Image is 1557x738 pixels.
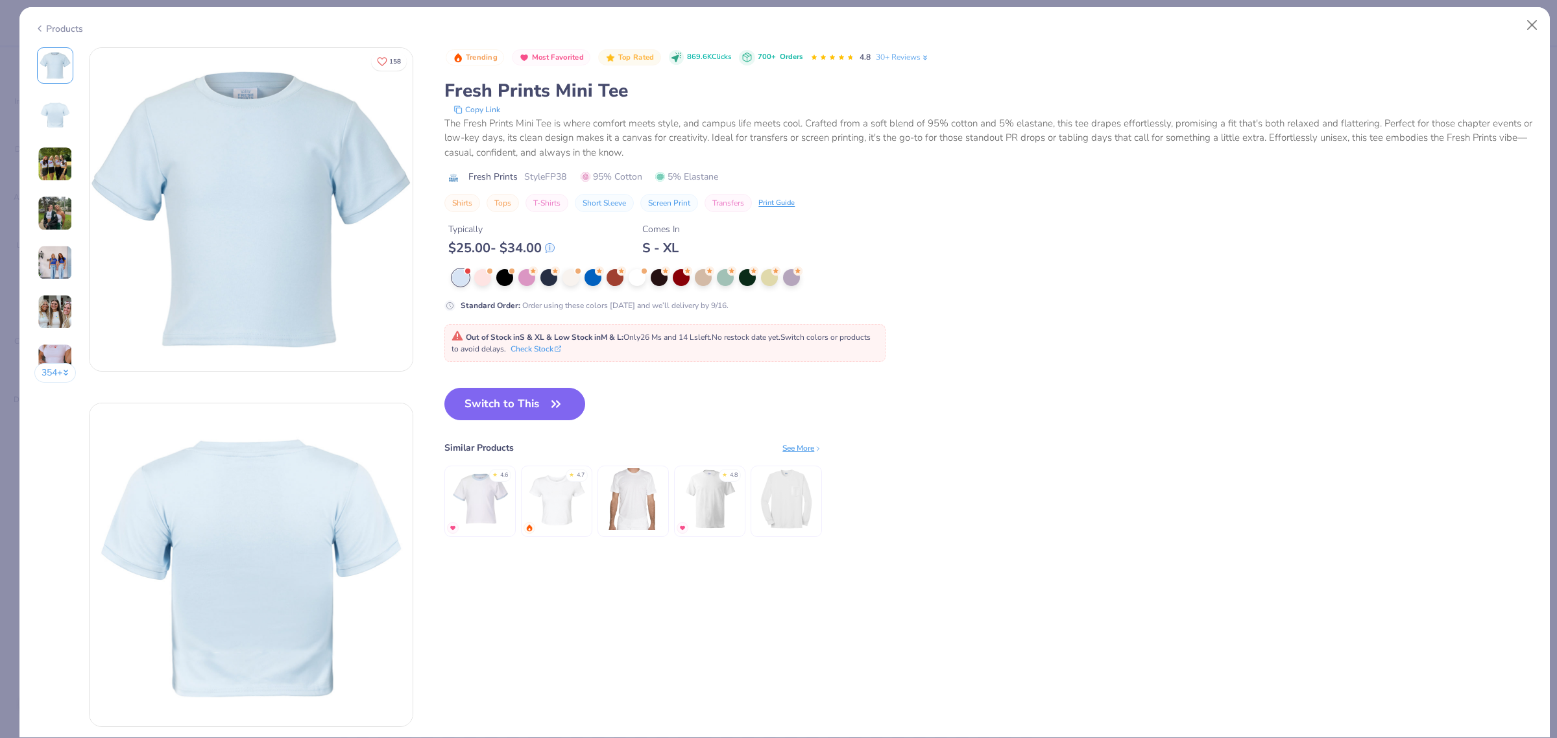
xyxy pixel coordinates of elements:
div: ★ [722,471,727,476]
button: Badge Button [512,49,590,66]
strong: Out of Stock in S & XL [466,332,546,342]
span: Style FP38 [524,170,566,184]
span: No restock date yet. [712,332,780,342]
span: 869.6K Clicks [687,52,731,63]
img: Hanes Unisex 5.2 Oz. Comfortsoft Cotton T-Shirt [679,468,741,530]
img: User generated content [38,344,73,379]
span: Trending [466,54,498,61]
img: User generated content [38,196,73,231]
span: Orders [780,52,803,62]
div: Typically [448,222,555,236]
strong: & Low Stock in M & L : [546,332,623,342]
button: T-Shirts [525,194,568,212]
div: ★ [492,471,498,476]
div: See More [782,442,822,454]
button: Switch to This [444,388,585,420]
div: 4.8 Stars [810,47,854,68]
div: Order using these colors [DATE] and we’ll delivery by 9/16. [461,300,729,311]
strong: Standard Order : [461,300,520,311]
button: Check Stock [511,343,561,355]
img: brand logo [444,173,462,183]
img: Fresh Prints Ringer Mini Tee [450,468,511,530]
div: $ 25.00 - $ 34.00 [448,240,555,256]
div: ★ [569,471,574,476]
button: Transfers [705,194,752,212]
span: Top Rated [618,54,655,61]
button: Screen Print [640,194,698,212]
div: 4.8 [730,471,738,480]
span: Fresh Prints [468,170,518,184]
img: Back [90,403,413,726]
div: Products [34,22,83,36]
span: Most Favorited [532,54,584,61]
a: 30+ Reviews [876,51,930,63]
div: 4.7 [577,471,585,480]
div: 700+ [758,52,803,63]
button: 354+ [34,363,77,383]
span: 158 [389,58,401,65]
img: Trending sort [453,53,463,63]
img: Bella + Canvas Ladies' Micro Ribbed Baby Tee [526,468,588,530]
img: Gildan Adult Ultra Cotton 6 Oz. Long-Sleeve Pocket T-Shirt [756,468,817,530]
div: Fresh Prints Mini Tee [444,78,1535,103]
button: Short Sleeve [575,194,634,212]
img: User generated content [38,245,73,280]
img: MostFav.gif [679,524,686,532]
button: Tops [487,194,519,212]
span: 4.8 [860,52,871,62]
div: 4.6 [500,471,508,480]
button: copy to clipboard [450,103,504,116]
div: The Fresh Prints Mini Tee is where comfort meets style, and campus life meets cool. Crafted from ... [444,116,1535,160]
button: Like [371,52,407,71]
img: Most Favorited sort [519,53,529,63]
img: trending.gif [525,524,533,532]
div: Similar Products [444,441,514,455]
img: Los Angeles Apparel S/S Cotton-Poly Crew 3.8 Oz [603,468,664,530]
img: User generated content [38,147,73,182]
span: 95% Cotton [581,170,642,184]
img: Top Rated sort [605,53,616,63]
button: Badge Button [598,49,660,66]
button: Close [1520,13,1545,38]
img: Back [40,99,71,130]
img: User generated content [38,294,73,329]
div: Print Guide [758,198,795,209]
span: 5% Elastane [655,170,718,184]
button: Badge Button [446,49,504,66]
img: MostFav.gif [449,524,457,532]
img: Front [40,50,71,81]
span: Only 26 Ms and 14 Ls left. Switch colors or products to avoid delays. [452,332,871,354]
div: S - XL [642,240,680,256]
button: Shirts [444,194,480,212]
div: Comes In [642,222,680,236]
img: Front [90,48,413,371]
